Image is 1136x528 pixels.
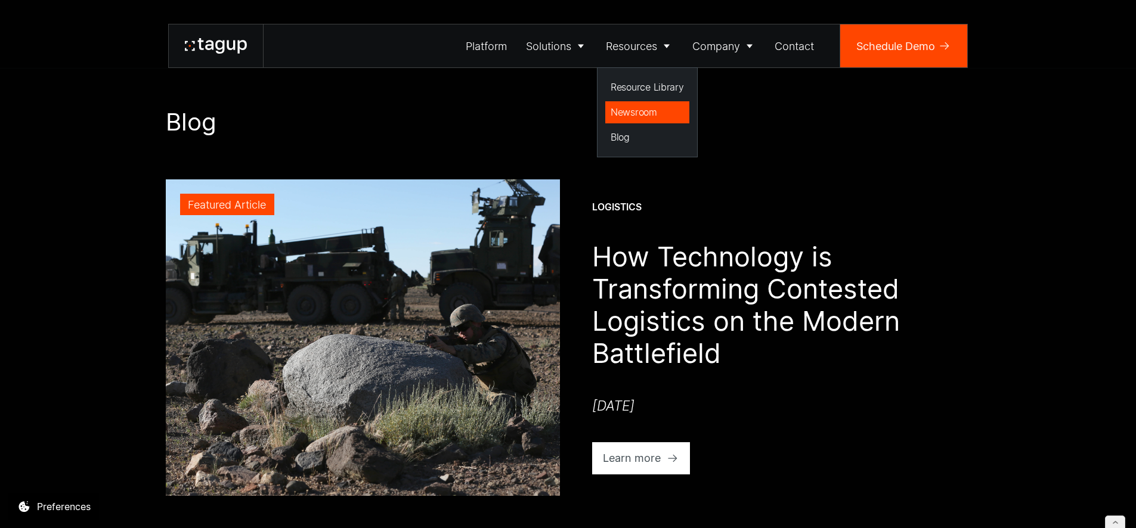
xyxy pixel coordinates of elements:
a: Platform [457,24,517,67]
a: Blog [605,126,689,149]
div: [DATE] [592,396,634,415]
div: Contact [775,38,814,54]
div: Preferences [37,499,91,514]
div: Learn more [603,450,661,466]
div: Newsroom [611,105,684,119]
a: Newsroom [605,101,689,124]
div: Company [692,38,740,54]
div: Platform [466,38,507,54]
div: Logistics [592,201,642,214]
a: Solutions [516,24,597,67]
a: Company [683,24,766,67]
a: Contact [766,24,824,67]
a: Resources [597,24,683,67]
a: Learn more [592,442,691,474]
div: Schedule Demo [856,38,935,54]
a: Resource Library [605,76,689,99]
h1: Blog [166,107,971,136]
div: Resource Library [611,80,684,94]
nav: Resources [597,67,698,157]
a: Featured Article [166,179,560,496]
div: Blog [611,130,684,144]
h1: How Technology is Transforming Contested Logistics on the Modern Battlefield [592,241,971,369]
div: Solutions [526,38,571,54]
div: Resources [606,38,657,54]
a: Schedule Demo [840,24,967,67]
div: Featured Article [188,197,266,213]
